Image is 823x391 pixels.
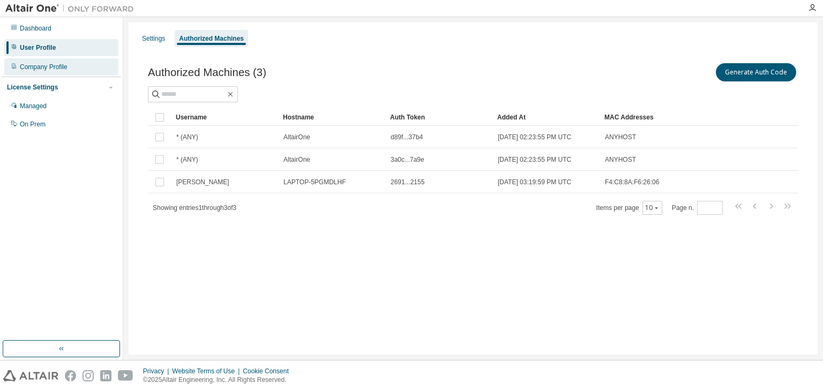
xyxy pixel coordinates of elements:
span: [PERSON_NAME] [176,178,229,186]
img: facebook.svg [65,370,76,381]
span: Items per page [596,201,662,215]
span: [DATE] 02:23:55 PM UTC [498,155,571,164]
img: Altair One [5,3,139,14]
img: instagram.svg [83,370,94,381]
button: 10 [645,204,660,212]
div: Added At [497,109,596,126]
span: AltairOne [283,133,310,141]
div: Settings [142,34,165,43]
span: AltairOne [283,155,310,164]
div: MAC Addresses [604,109,686,126]
img: youtube.svg [118,370,133,381]
span: * (ANY) [176,155,198,164]
button: Generate Auth Code [716,63,796,81]
div: Cookie Consent [243,367,295,375]
span: ANYHOST [605,133,636,141]
span: 3a0c...7a9e [391,155,424,164]
span: LAPTOP-5PGMDLHF [283,178,346,186]
div: Privacy [143,367,172,375]
div: Company Profile [20,63,68,71]
div: On Prem [20,120,46,129]
span: Page n. [672,201,723,215]
div: Dashboard [20,24,51,33]
span: [DATE] 02:23:55 PM UTC [498,133,571,141]
p: © 2025 Altair Engineering, Inc. All Rights Reserved. [143,375,295,385]
div: Website Terms of Use [172,367,243,375]
span: F4:C8:8A:F6:26:06 [605,178,659,186]
div: License Settings [7,83,58,92]
span: * (ANY) [176,133,198,141]
div: Hostname [283,109,381,126]
span: ANYHOST [605,155,636,164]
img: altair_logo.svg [3,370,58,381]
span: Showing entries 1 through 3 of 3 [153,204,236,212]
span: Authorized Machines (3) [148,66,266,79]
div: Managed [20,102,47,110]
span: 2691...2155 [391,178,424,186]
div: Username [176,109,274,126]
img: linkedin.svg [100,370,111,381]
span: [DATE] 03:19:59 PM UTC [498,178,571,186]
div: User Profile [20,43,56,52]
div: Auth Token [390,109,489,126]
span: d89f...37b4 [391,133,423,141]
div: Authorized Machines [179,34,244,43]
